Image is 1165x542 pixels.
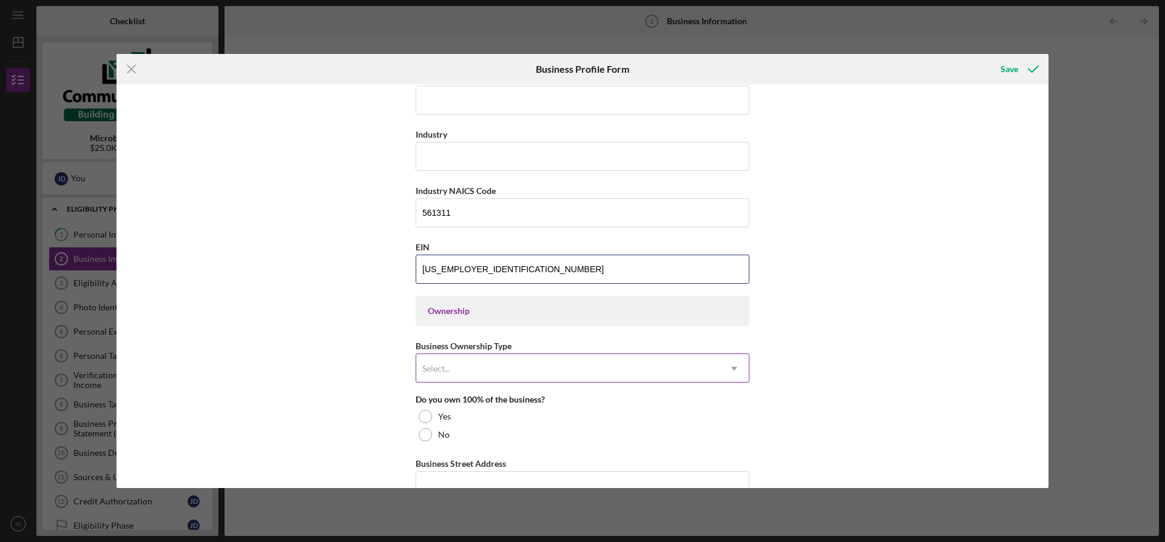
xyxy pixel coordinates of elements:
[988,57,1048,81] button: Save
[536,64,629,75] h6: Business Profile Form
[422,364,450,373] div: Select...
[428,306,737,316] div: Ownership
[416,129,447,139] label: Industry
[416,395,749,404] div: Do you own 100% of the business?
[416,186,496,196] label: Industry NAICS Code
[416,242,430,252] label: EIN
[416,458,506,469] label: Business Street Address
[438,430,450,440] label: No
[438,412,451,421] label: Yes
[1001,57,1018,81] div: Save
